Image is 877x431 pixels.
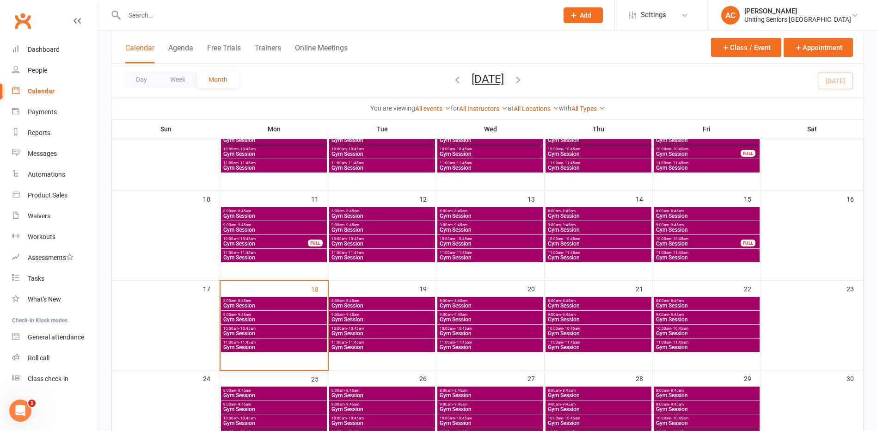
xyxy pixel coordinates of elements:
[223,241,308,246] span: Gym Session
[28,67,47,74] div: People
[721,6,740,25] div: AC
[741,150,755,157] div: FULL
[331,241,433,246] span: Gym Session
[561,209,576,213] span: - 8:45am
[28,333,84,341] div: General attendance
[547,223,650,227] span: 9:00am
[223,255,325,260] span: Gym Session
[784,38,853,57] button: Appointment
[28,254,74,261] div: Assessments
[311,191,328,206] div: 11
[547,213,650,219] span: Gym Session
[12,268,98,289] a: Tasks
[656,331,758,336] span: Gym Session
[223,406,325,412] span: Gym Session
[331,313,433,317] span: 9:00am
[122,9,552,22] input: Search...
[559,105,571,112] strong: with
[28,354,49,362] div: Roll call
[656,223,758,227] span: 9:00am
[439,331,541,336] span: Gym Session
[203,191,220,206] div: 10
[28,233,55,240] div: Workouts
[28,171,65,178] div: Automations
[711,38,781,57] button: Class / Event
[239,237,256,241] span: - 10:45am
[112,119,220,139] th: Sun
[563,237,580,241] span: - 10:45am
[636,281,652,296] div: 21
[547,402,650,406] span: 9:00am
[744,370,760,386] div: 29
[207,43,241,63] button: Free Trials
[439,213,541,219] span: Gym Session
[344,402,359,406] span: - 9:45am
[439,161,541,165] span: 11:00am
[197,71,239,88] button: Month
[223,345,325,350] span: Gym Session
[439,340,541,345] span: 11:00am
[331,137,433,143] span: Gym Session
[347,161,364,165] span: - 11:45am
[311,371,328,386] div: 25
[331,345,433,350] span: Gym Session
[419,370,436,386] div: 26
[656,340,758,345] span: 11:00am
[239,251,256,255] span: - 11:45am
[28,129,50,136] div: Reports
[669,209,684,213] span: - 8:45am
[28,46,60,53] div: Dashboard
[331,209,433,213] span: 8:00am
[656,255,758,260] span: Gym Session
[439,255,541,260] span: Gym Session
[344,209,359,213] span: - 8:45am
[9,400,31,422] iframe: Intercom live chat
[547,313,650,317] span: 9:00am
[656,137,758,143] span: Gym Session
[453,209,467,213] span: - 8:45am
[331,331,433,336] span: Gym Session
[547,209,650,213] span: 8:00am
[671,340,688,345] span: - 11:45am
[439,151,541,157] span: Gym Session
[331,151,433,157] span: Gym Session
[347,251,364,255] span: - 11:45am
[547,416,650,420] span: 10:00am
[331,161,433,165] span: 11:00am
[527,191,544,206] div: 13
[439,165,541,171] span: Gym Session
[12,123,98,143] a: Reports
[236,388,251,393] span: - 8:45am
[547,406,650,412] span: Gym Session
[671,161,688,165] span: - 11:45am
[641,5,666,25] span: Settings
[439,241,541,246] span: Gym Session
[28,275,44,282] div: Tasks
[563,251,580,255] span: - 11:45am
[223,137,325,143] span: Gym Session
[439,227,541,233] span: Gym Session
[28,87,55,95] div: Calendar
[453,388,467,393] span: - 8:45am
[415,105,451,112] a: All events
[671,251,688,255] span: - 11:45am
[439,345,541,350] span: Gym Session
[331,223,433,227] span: 9:00am
[331,237,433,241] span: 10:00am
[563,416,580,420] span: - 10:45am
[439,303,541,308] span: Gym Session
[223,223,325,227] span: 9:00am
[370,105,415,112] strong: You are viewing
[527,281,544,296] div: 20
[547,237,650,241] span: 10:00am
[545,119,653,139] th: Thu
[459,105,508,112] a: All Instructors
[239,416,256,420] span: - 10:45am
[671,416,688,420] span: - 10:45am
[223,393,325,398] span: Gym Session
[656,165,758,171] span: Gym Session
[439,402,541,406] span: 9:00am
[311,281,328,296] div: 18
[12,327,98,348] a: General attendance kiosk mode
[455,251,472,255] span: - 11:45am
